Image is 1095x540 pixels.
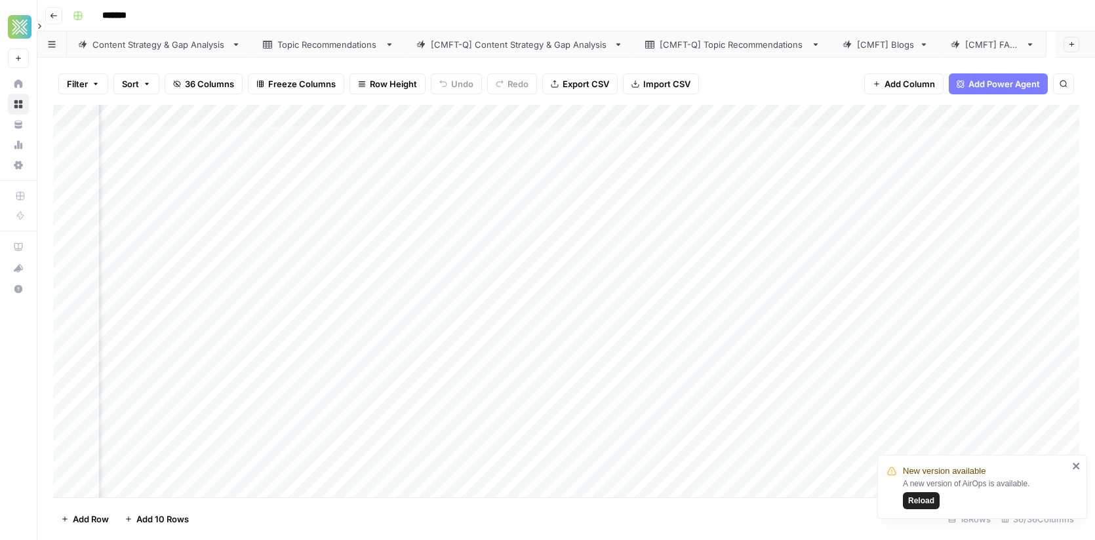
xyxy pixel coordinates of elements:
span: Add Column [885,77,935,90]
div: [CMFT] FAQs [965,38,1020,51]
img: Xponent21 Logo [8,15,31,39]
div: 18 Rows [943,509,996,530]
button: Export CSV [542,73,618,94]
div: [CMFT-Q] Topic Recommendations [660,38,806,51]
a: [CMFT-Q] Content Strategy & Gap Analysis [405,31,634,58]
span: Add 10 Rows [136,512,189,526]
button: Sort [113,73,159,94]
button: Help + Support [8,279,29,299]
a: [CMFT] FAQs [940,31,1046,58]
button: What's new? [8,258,29,279]
a: Content Strategy & Gap Analysis [67,31,252,58]
button: Add Column [864,73,944,94]
div: [CMFT] Blogs [857,38,914,51]
button: 36 Columns [165,73,243,94]
div: Content Strategy & Gap Analysis [92,38,226,51]
button: Add Power Agent [949,73,1048,94]
span: 36 Columns [185,77,234,90]
button: Import CSV [623,73,699,94]
a: [CMFT] Blogs [831,31,940,58]
span: Filter [67,77,88,90]
span: Import CSV [643,77,690,90]
button: Filter [58,73,108,94]
span: Row Height [370,77,417,90]
a: AirOps Academy [8,237,29,258]
span: Undo [451,77,473,90]
button: Redo [487,73,537,94]
span: Freeze Columns [268,77,336,90]
a: Home [8,73,29,94]
div: Topic Recommendations [277,38,380,51]
div: [CMFT-Q] Content Strategy & Gap Analysis [431,38,608,51]
span: Add Power Agent [968,77,1040,90]
button: Workspace: Xponent21 [8,10,29,43]
div: 36/36 Columns [996,509,1079,530]
button: Reload [903,492,940,509]
button: Row Height [349,73,426,94]
span: Export CSV [563,77,609,90]
a: Topic Recommendations [252,31,405,58]
span: Add Row [73,512,109,526]
div: A new version of AirOps is available. [903,478,1068,509]
a: Your Data [8,114,29,135]
span: Sort [122,77,139,90]
button: Freeze Columns [248,73,344,94]
a: Settings [8,155,29,176]
span: Reload [908,495,934,507]
button: close [1072,461,1081,471]
a: Browse [8,94,29,115]
button: Undo [431,73,482,94]
span: Redo [508,77,528,90]
a: [CMFT-Q] Topic Recommendations [634,31,831,58]
div: What's new? [9,258,28,278]
span: New version available [903,465,985,478]
button: Add Row [53,509,117,530]
button: Add 10 Rows [117,509,197,530]
a: Usage [8,134,29,155]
